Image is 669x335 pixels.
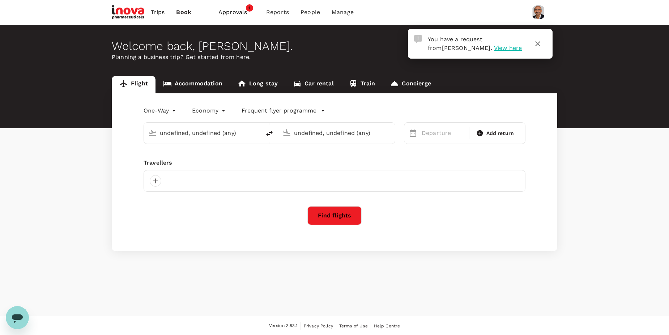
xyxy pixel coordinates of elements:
button: Frequent flyer programme [242,106,325,115]
p: Departure [422,129,465,137]
div: Travellers [144,158,525,167]
span: People [301,8,320,17]
span: Add return [486,130,514,137]
input: Going to [294,127,380,139]
input: Depart from [160,127,246,139]
div: Economy [192,105,227,116]
img: Balasubramanya Balasubramanya [531,5,546,20]
button: Open [390,132,391,133]
a: Flight [112,76,155,93]
span: Reports [266,8,289,17]
span: Manage [332,8,354,17]
a: Privacy Policy [304,322,333,330]
span: Trips [151,8,165,17]
span: Terms of Use [339,323,368,328]
span: 1 [246,4,253,12]
p: Planning a business trip? Get started from here. [112,53,557,62]
a: Help Centre [374,322,400,330]
span: Approvals [218,8,255,17]
div: Welcome back , [PERSON_NAME] . [112,39,557,53]
button: Open [256,132,257,133]
a: Long stay [230,76,285,93]
span: Privacy Policy [304,323,333,328]
a: Accommodation [155,76,230,93]
span: View here [494,44,522,51]
span: Help Centre [374,323,400,328]
a: Concierge [383,76,438,93]
button: delete [261,125,278,142]
div: One-Way [144,105,178,116]
button: Find flights [307,206,362,225]
img: iNova Pharmaceuticals [112,4,145,20]
img: Approval Request [414,35,422,43]
a: Car rental [285,76,341,93]
span: [PERSON_NAME] [442,44,491,51]
iframe: Button to launch messaging window [6,306,29,329]
span: Book [176,8,191,17]
span: You have a request from . [428,36,492,51]
a: Terms of Use [339,322,368,330]
p: Frequent flyer programme [242,106,316,115]
a: Train [341,76,383,93]
span: Version 3.53.1 [269,322,298,330]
